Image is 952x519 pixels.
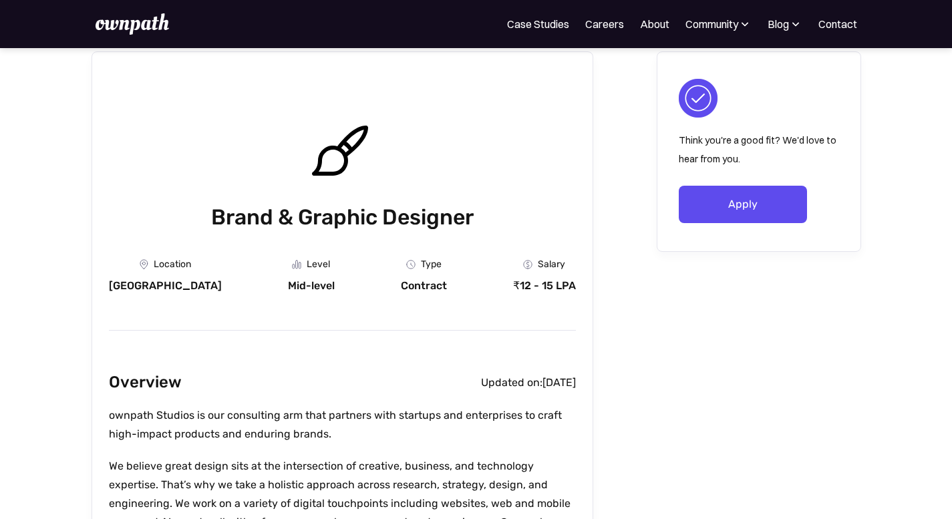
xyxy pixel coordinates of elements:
[109,406,576,444] p: ownpath Studios is our consulting arm that partners with startups and enterprises to craft high-i...
[140,259,148,270] img: Location Icon - Job Board X Webflow Template
[109,369,182,395] h2: Overview
[406,260,416,269] img: Clock Icon - Job Board X Webflow Template
[421,259,442,270] div: Type
[154,259,191,270] div: Location
[292,260,301,269] img: Graph Icon - Job Board X Webflow Template
[109,279,222,293] div: [GEOGRAPHIC_DATA]
[585,16,624,32] a: Careers
[109,202,576,232] h1: Brand & Graphic Designer
[538,259,565,270] div: Salary
[679,186,807,223] a: Apply
[507,16,569,32] a: Case Studies
[768,16,802,32] div: Blog
[307,259,330,270] div: Level
[640,16,669,32] a: About
[542,376,576,389] div: [DATE]
[685,16,738,32] div: Community
[288,279,335,293] div: Mid-level
[523,260,532,269] img: Money Icon - Job Board X Webflow Template
[818,16,857,32] a: Contact
[685,16,752,32] div: Community
[401,279,447,293] div: Contract
[513,279,576,293] div: ₹12 - 15 LPA
[481,376,542,389] div: Updated on:
[679,131,839,168] p: Think you're a good fit? We'd love to hear from you.
[768,16,789,32] div: Blog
